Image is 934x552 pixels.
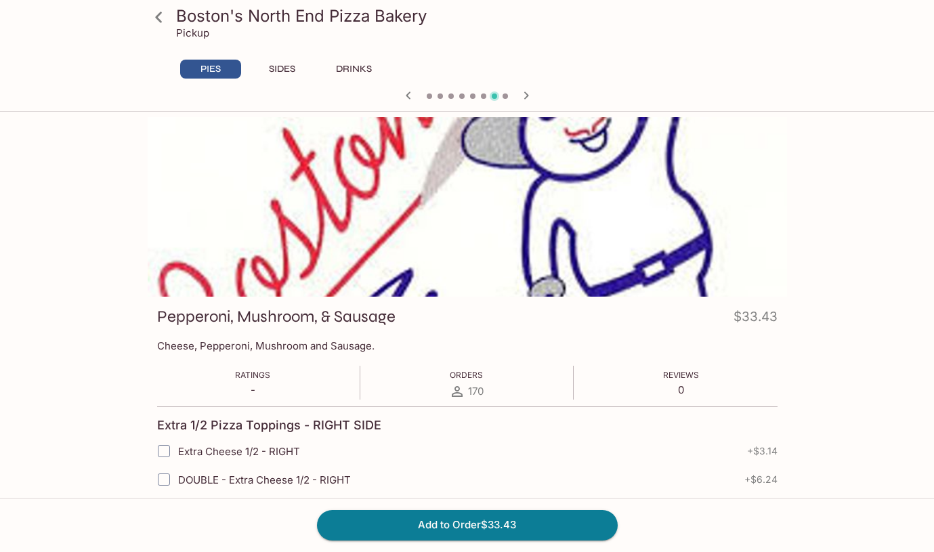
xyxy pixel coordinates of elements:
[450,370,483,380] span: Orders
[744,474,778,485] span: + $6.24
[157,339,778,352] p: Cheese, Pepperoni, Mushroom and Sausage.
[157,306,396,327] h3: Pepperoni, Mushroom, & Sausage
[468,385,484,398] span: 170
[176,5,782,26] h3: Boston's North End Pizza Bakery
[178,445,300,458] span: Extra Cheese 1/2 - RIGHT
[178,473,351,486] span: DOUBLE - Extra Cheese 1/2 - RIGHT
[663,383,699,396] p: 0
[747,446,778,457] span: + $3.14
[235,370,270,380] span: Ratings
[734,306,778,333] h4: $33.43
[180,60,241,79] button: PIES
[235,383,270,396] p: -
[317,510,618,540] button: Add to Order$33.43
[148,117,787,297] div: Pepperoni, Mushroom, & Sausage
[324,60,385,79] button: DRINKS
[176,26,209,39] p: Pickup
[663,370,699,380] span: Reviews
[157,418,381,433] h4: Extra 1/2 Pizza Toppings - RIGHT SIDE
[252,60,313,79] button: SIDES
